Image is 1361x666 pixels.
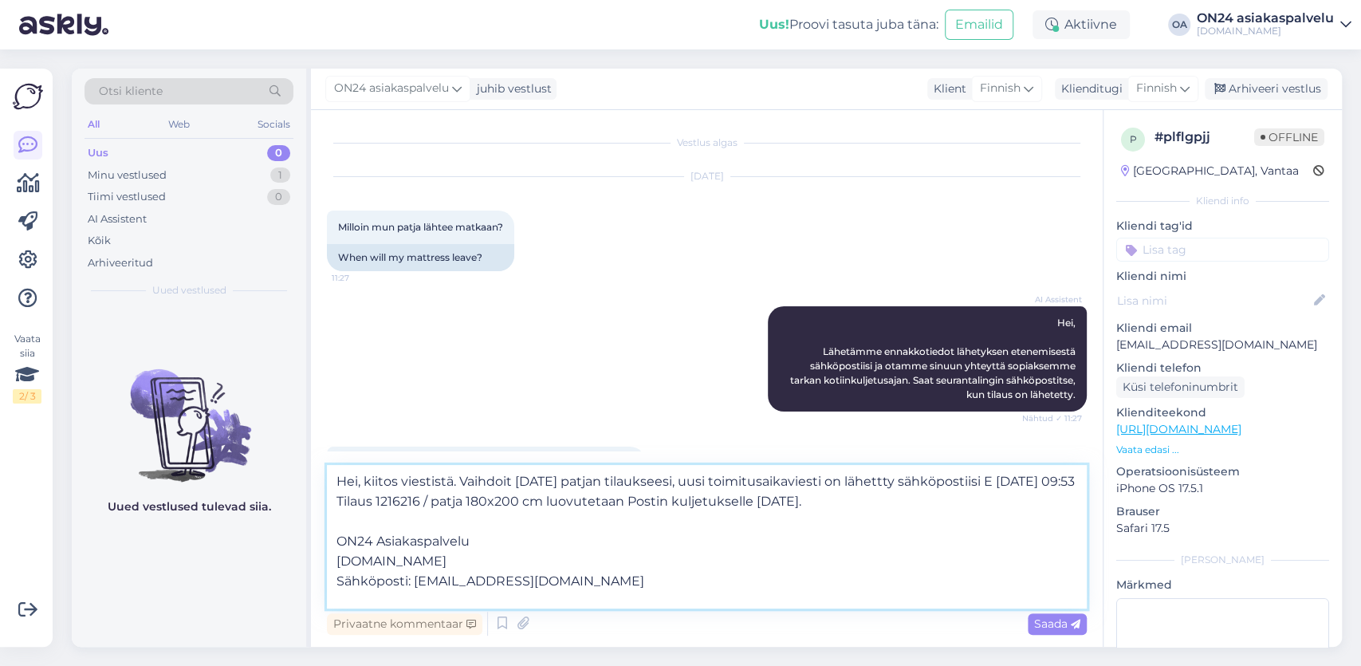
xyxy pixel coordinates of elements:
p: iPhone OS 17.5.1 [1116,480,1329,497]
div: [GEOGRAPHIC_DATA], Vantaa [1121,163,1299,179]
button: Emailid [945,10,1013,40]
div: Klienditugi [1055,81,1123,97]
span: Saada [1034,617,1080,631]
div: Arhiveeri vestlus [1205,78,1328,100]
textarea: Hei, kiitos viestistä. Vaihdoit [DATE] patjan tilaukseesi, uusi toimitusaikaviesti on lähettty sä... [327,465,1087,609]
div: Web [165,114,193,135]
div: Vaata siia [13,332,41,404]
div: Arhiveeritud [88,255,153,271]
span: Nähtud ✓ 11:27 [1022,412,1082,424]
span: Otsi kliente [99,83,163,100]
div: ON24 asiakaspalvelu [1197,12,1334,25]
p: Safari 17.5 [1116,520,1329,537]
div: Proovi tasuta juba täna: [759,15,938,34]
div: Tiimi vestlused [88,189,166,205]
div: [DATE] [327,169,1087,183]
div: All [85,114,103,135]
p: Märkmed [1116,577,1329,593]
p: [EMAIL_ADDRESS][DOMAIN_NAME] [1116,337,1329,353]
div: Küsi telefoninumbrit [1116,376,1245,398]
p: Kliendi email [1116,320,1329,337]
span: Offline [1254,128,1324,146]
div: Vestlus algas [327,136,1087,150]
div: OA [1168,14,1190,36]
p: Kliendi nimi [1116,268,1329,285]
img: Askly Logo [13,81,43,112]
p: Brauser [1116,503,1329,520]
span: Uued vestlused [152,283,226,298]
div: Minu vestlused [88,167,167,183]
div: [DOMAIN_NAME] [1197,25,1334,37]
div: 0 [267,145,290,161]
div: Aktiivne [1033,10,1130,39]
span: ON24 asiakaspalvelu [334,80,449,97]
p: Kliendi telefon [1116,360,1329,376]
b: Uus! [759,17,789,32]
span: 11:27 [332,272,391,284]
p: Klienditeekond [1116,404,1329,421]
div: Kliendi info [1116,194,1329,208]
div: Kõik [88,233,111,249]
span: p [1130,133,1137,145]
span: Finnish [1136,80,1177,97]
div: Socials [254,114,293,135]
div: Klient [927,81,966,97]
p: Kliendi tag'id [1116,218,1329,234]
span: AI Assistent [1022,294,1082,305]
div: When will my mattress leave? [327,244,514,271]
div: 1 [270,167,290,183]
div: 0 [267,189,290,205]
div: 2 / 3 [13,389,41,404]
a: [URL][DOMAIN_NAME] [1116,422,1241,436]
span: Finnish [980,80,1021,97]
span: Milloin mun patja lähtee matkaan? [338,221,503,233]
div: Uus [88,145,108,161]
p: Operatsioonisüsteem [1116,463,1329,480]
input: Lisa nimi [1117,292,1311,309]
a: ON24 asiakaspalvelu[DOMAIN_NAME] [1197,12,1351,37]
p: Uued vestlused tulevad siia. [108,499,271,515]
input: Lisa tag [1116,238,1329,262]
p: Vaata edasi ... [1116,443,1329,457]
div: Privaatne kommentaar [327,613,482,635]
img: No chats [72,341,306,484]
div: # plflgpjj [1154,128,1254,147]
div: AI Assistent [88,211,147,227]
div: juhib vestlust [470,81,552,97]
div: [PERSON_NAME] [1116,553,1329,567]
